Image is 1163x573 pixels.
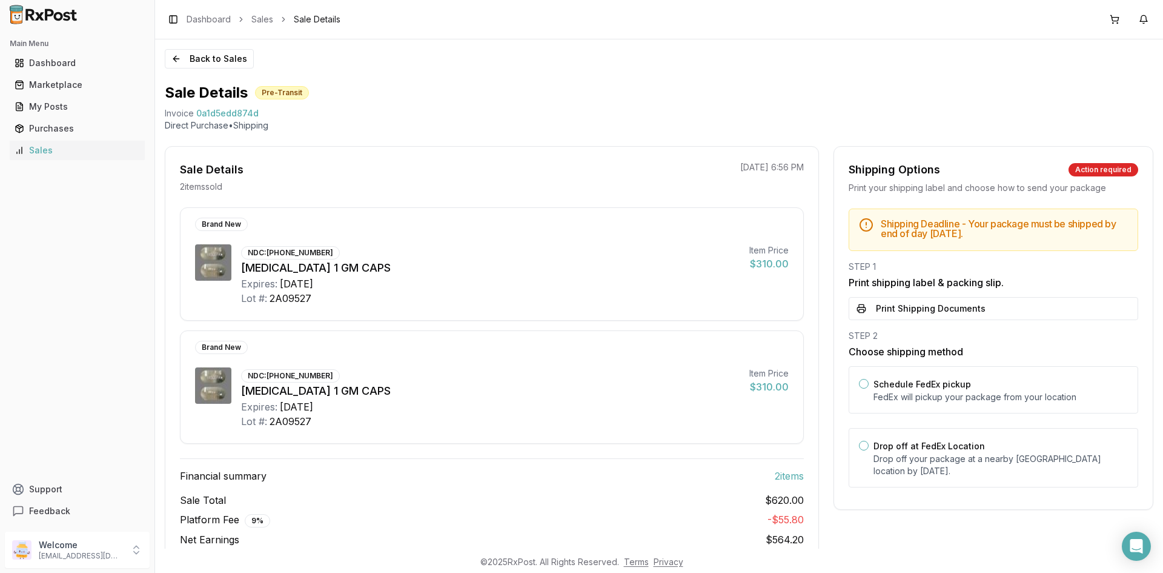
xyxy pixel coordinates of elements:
[196,107,259,119] span: 0a1d5edd874d
[241,291,267,306] div: Lot #:
[5,75,150,95] button: Marketplace
[241,246,340,260] div: NDC: [PHONE_NUMBER]
[195,341,248,354] div: Brand New
[241,260,740,276] div: [MEDICAL_DATA] 1 GM CAPS
[749,367,789,380] div: Item Price
[5,97,150,116] button: My Posts
[280,276,313,291] div: [DATE]
[873,391,1128,403] p: FedEx will pickup your package from your location
[15,101,140,113] div: My Posts
[766,534,804,546] span: $564.20
[241,400,277,414] div: Expires:
[165,119,1153,132] p: Direct Purchase • Shipping
[849,344,1138,359] h3: Choose shipping method
[749,244,789,256] div: Item Price
[29,505,70,517] span: Feedback
[255,86,309,99] div: Pre-Transit
[165,107,194,119] div: Invoice
[749,256,789,271] div: $310.00
[165,49,254,69] button: Back to Sales
[765,493,804,508] span: $620.00
[849,297,1138,320] button: Print Shipping Documents
[39,539,123,551] p: Welcome
[241,369,340,383] div: NDC: [PHONE_NUMBER]
[15,79,140,91] div: Marketplace
[5,5,82,24] img: RxPost Logo
[767,514,804,526] span: - $55.80
[654,557,683,567] a: Privacy
[241,383,740,400] div: [MEDICAL_DATA] 1 GM CAPS
[10,52,145,74] a: Dashboard
[5,141,150,160] button: Sales
[12,540,31,560] img: User avatar
[245,514,270,528] div: 9 %
[15,122,140,135] div: Purchases
[241,414,267,429] div: Lot #:
[195,218,248,231] div: Brand New
[849,161,940,178] div: Shipping Options
[10,96,145,118] a: My Posts
[5,500,150,522] button: Feedback
[187,13,340,25] nav: breadcrumb
[5,478,150,500] button: Support
[5,119,150,138] button: Purchases
[294,13,340,25] span: Sale Details
[15,57,140,69] div: Dashboard
[10,139,145,161] a: Sales
[873,379,971,389] label: Schedule FedEx pickup
[1069,163,1138,176] div: Action required
[39,551,123,561] p: [EMAIL_ADDRESS][DOMAIN_NAME]
[180,512,270,528] span: Platform Fee
[740,161,804,173] p: [DATE] 6:56 PM
[873,441,985,451] label: Drop off at FedEx Location
[849,261,1138,273] div: STEP 1
[251,13,273,25] a: Sales
[15,144,140,156] div: Sales
[881,219,1128,238] h5: Shipping Deadline - Your package must be shipped by end of day [DATE] .
[624,557,649,567] a: Terms
[10,118,145,139] a: Purchases
[849,275,1138,290] h3: Print shipping label & packing slip.
[180,181,222,193] p: 2 item s sold
[775,469,804,483] span: 2 item s
[241,276,277,291] div: Expires:
[270,291,311,306] div: 2A09527
[195,367,231,404] img: Vascepa 1 GM CAPS
[10,74,145,96] a: Marketplace
[5,53,150,73] button: Dashboard
[165,83,248,102] h1: Sale Details
[849,182,1138,194] div: Print your shipping label and choose how to send your package
[873,453,1128,477] p: Drop off your package at a nearby [GEOGRAPHIC_DATA] location by [DATE] .
[180,532,239,547] span: Net Earnings
[180,469,267,483] span: Financial summary
[10,39,145,49] h2: Main Menu
[270,414,311,429] div: 2A09527
[849,330,1138,342] div: STEP 2
[187,13,231,25] a: Dashboard
[180,161,244,178] div: Sale Details
[280,400,313,414] div: [DATE]
[1122,532,1151,561] div: Open Intercom Messenger
[195,244,231,281] img: Vascepa 1 GM CAPS
[749,380,789,394] div: $310.00
[180,493,226,508] span: Sale Total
